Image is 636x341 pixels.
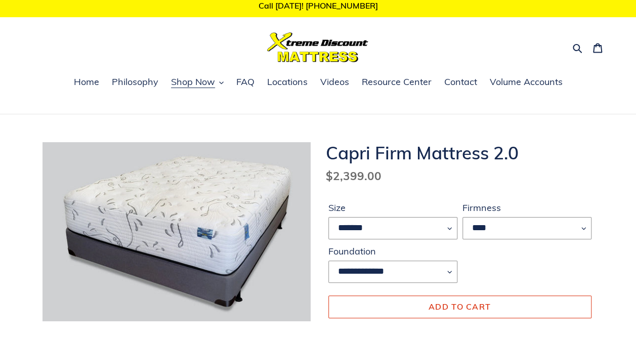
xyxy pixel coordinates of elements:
[326,142,594,163] h1: Capri Firm Mattress 2.0
[112,76,158,88] span: Philosophy
[231,75,260,90] a: FAQ
[236,76,255,88] span: FAQ
[328,295,591,318] button: Add to cart
[320,76,349,88] span: Videos
[166,75,229,90] button: Shop Now
[326,168,381,183] span: $2,399.00
[267,32,368,62] img: Xtreme Discount Mattress
[262,75,313,90] a: Locations
[357,75,437,90] a: Resource Center
[107,75,163,90] a: Philosophy
[485,75,568,90] a: Volume Accounts
[74,76,99,88] span: Home
[362,76,432,88] span: Resource Center
[267,76,308,88] span: Locations
[439,75,482,90] a: Contact
[171,76,215,88] span: Shop Now
[328,244,457,258] label: Foundation
[429,302,491,312] span: Add to cart
[462,201,591,215] label: Firmness
[490,76,563,88] span: Volume Accounts
[328,201,457,215] label: Size
[444,76,477,88] span: Contact
[315,75,354,90] a: Videos
[69,75,104,90] a: Home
